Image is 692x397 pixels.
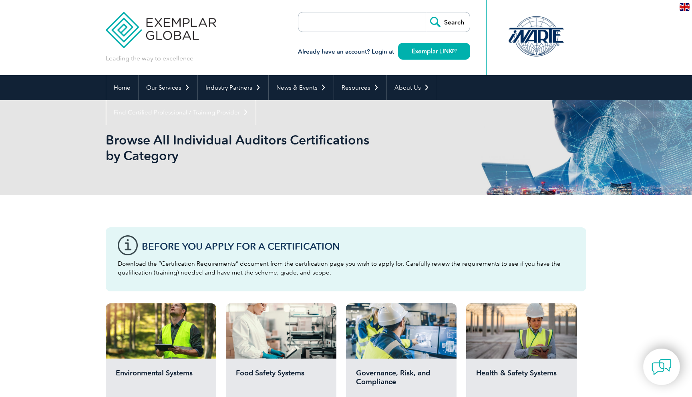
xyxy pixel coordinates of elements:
[106,100,256,125] a: Find Certified Professional / Training Provider
[476,369,567,393] h2: Health & Safety Systems
[116,369,206,393] h2: Environmental Systems
[680,3,690,11] img: en
[356,369,447,393] h2: Governance, Risk, and Compliance
[236,369,326,393] h2: Food Safety Systems
[106,132,413,163] h1: Browse All Individual Auditors Certifications by Category
[139,75,197,100] a: Our Services
[118,259,574,277] p: Download the “Certification Requirements” document from the certification page you wish to apply ...
[652,357,672,377] img: contact-chat.png
[398,43,470,60] a: Exemplar LINK
[106,54,193,63] p: Leading the way to excellence
[106,75,138,100] a: Home
[298,47,470,57] h3: Already have an account? Login at
[269,75,334,100] a: News & Events
[426,12,470,32] input: Search
[334,75,386,100] a: Resources
[387,75,437,100] a: About Us
[452,49,457,53] img: open_square.png
[142,241,574,251] h3: Before You Apply For a Certification
[198,75,268,100] a: Industry Partners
